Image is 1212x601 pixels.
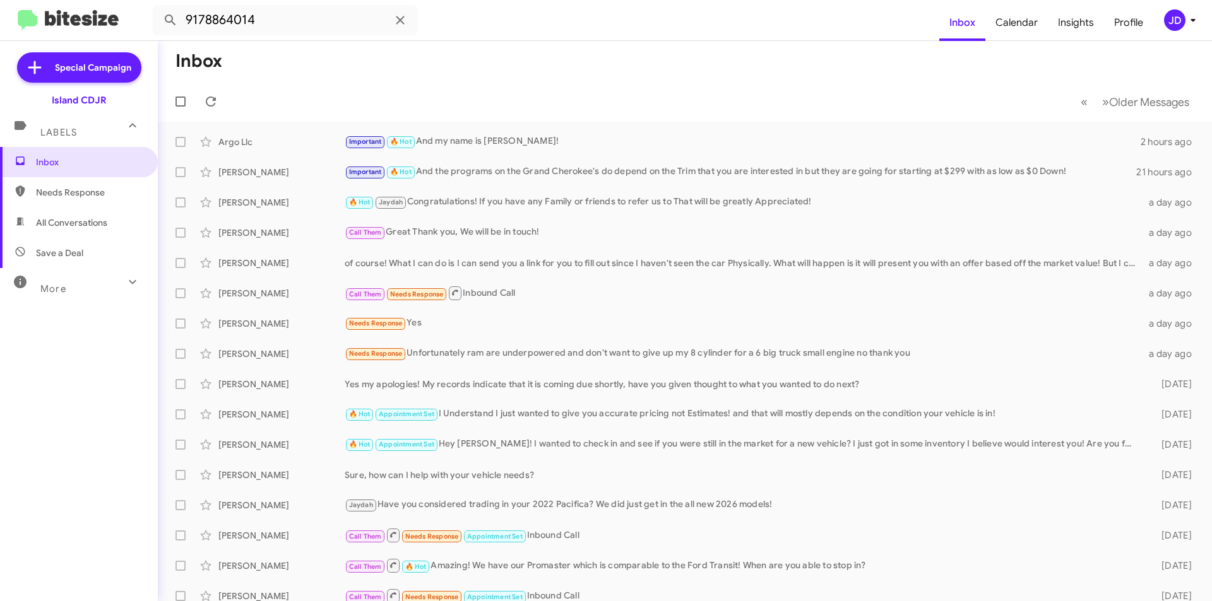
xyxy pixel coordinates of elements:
[36,216,107,229] span: All Conversations
[218,196,345,209] div: [PERSON_NAME]
[40,283,66,295] span: More
[1141,469,1202,481] div: [DATE]
[349,593,382,601] span: Call Them
[345,316,1141,330] div: Yes
[153,5,418,35] input: Search
[218,287,345,300] div: [PERSON_NAME]
[345,498,1141,512] div: Have you considered trading in your 2022 Pacifica? We did just get in the all new 2026 models!
[1141,287,1202,300] div: a day ago
[345,165,1136,179] div: And the programs on the Grand Cherokee's do depend on the Trim that you are interested in but the...
[345,195,1141,209] div: Congratulations! If you have any Family or friends to refer us to That will be greatly Appreciated!
[40,127,77,138] span: Labels
[218,317,345,330] div: [PERSON_NAME]
[1048,4,1104,41] a: Insights
[175,51,222,71] h1: Inbox
[36,247,83,259] span: Save a Deal
[390,290,444,298] span: Needs Response
[349,198,371,206] span: 🔥 Hot
[1141,408,1202,421] div: [DATE]
[1153,9,1198,31] button: JD
[345,469,1141,481] div: Sure, how can I help with your vehicle needs?
[1081,94,1088,110] span: «
[345,257,1141,269] div: of course! What I can do is I can send you a link for you to fill out since I haven't seen the ca...
[345,407,1141,421] div: I Understand I just wanted to give you accurate pricing not Estimates! and that will mostly depen...
[345,134,1141,149] div: And my name is [PERSON_NAME]!
[218,257,345,269] div: [PERSON_NAME]
[1073,89,1095,115] button: Previous
[1141,378,1202,390] div: [DATE]
[390,168,412,176] span: 🔥 Hot
[218,438,345,451] div: [PERSON_NAME]
[218,226,345,239] div: [PERSON_NAME]
[349,410,371,418] span: 🔥 Hot
[218,559,345,572] div: [PERSON_NAME]
[985,4,1048,41] a: Calendar
[218,166,345,178] div: [PERSON_NAME]
[17,52,141,83] a: Special Campaign
[1074,89,1197,115] nav: Page navigation example
[1141,317,1202,330] div: a day ago
[1141,226,1202,239] div: a day ago
[1104,4,1153,41] a: Profile
[1095,89,1197,115] button: Next
[218,378,345,390] div: [PERSON_NAME]
[345,378,1141,390] div: Yes my apologies! My records indicate that it is coming due shortly, have you given thought to wh...
[345,225,1141,240] div: Great Thank you, We will be in touch!
[390,137,412,146] span: 🔥 Hot
[1164,9,1185,31] div: JD
[345,527,1141,543] div: Inbound Call
[345,285,1141,301] div: Inbound Call
[218,408,345,421] div: [PERSON_NAME]
[349,228,382,236] span: Call Them
[218,499,345,511] div: [PERSON_NAME]
[379,410,434,418] span: Appointment Set
[1141,136,1202,148] div: 2 hours ago
[405,532,459,540] span: Needs Response
[36,186,143,199] span: Needs Response
[467,532,523,540] span: Appointment Set
[405,593,459,601] span: Needs Response
[467,593,523,601] span: Appointment Set
[349,319,403,327] span: Needs Response
[218,347,345,360] div: [PERSON_NAME]
[1141,347,1202,360] div: a day ago
[55,61,131,74] span: Special Campaign
[379,198,403,206] span: Jaydah
[1141,438,1202,451] div: [DATE]
[1141,529,1202,542] div: [DATE]
[218,529,345,542] div: [PERSON_NAME]
[349,168,382,176] span: Important
[379,440,434,448] span: Appointment Set
[52,94,107,107] div: Island CDJR
[345,437,1141,452] div: Hey [PERSON_NAME]! I wanted to check in and see if you were still in the market for a new vehicle...
[349,290,382,298] span: Call Them
[1141,196,1202,209] div: a day ago
[405,563,427,571] span: 🔥 Hot
[349,563,382,571] span: Call Them
[36,156,143,168] span: Inbox
[349,501,373,509] span: Jaydah
[939,4,985,41] a: Inbox
[1102,94,1109,110] span: »
[218,136,345,148] div: Argo Llc
[345,557,1141,573] div: Amazing! We have our Promaster which is comparable to the Ford Transit! When are you able to stop...
[1136,166,1202,178] div: 21 hours ago
[349,349,403,358] span: Needs Response
[1141,499,1202,511] div: [DATE]
[349,440,371,448] span: 🔥 Hot
[345,346,1141,361] div: Unfortunately ram are underpowered and don't want to give up my 8 cylinder for a 6 big truck smal...
[349,532,382,540] span: Call Them
[1109,95,1189,109] span: Older Messages
[349,137,382,146] span: Important
[1141,257,1202,269] div: a day ago
[218,469,345,481] div: [PERSON_NAME]
[1141,559,1202,572] div: [DATE]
